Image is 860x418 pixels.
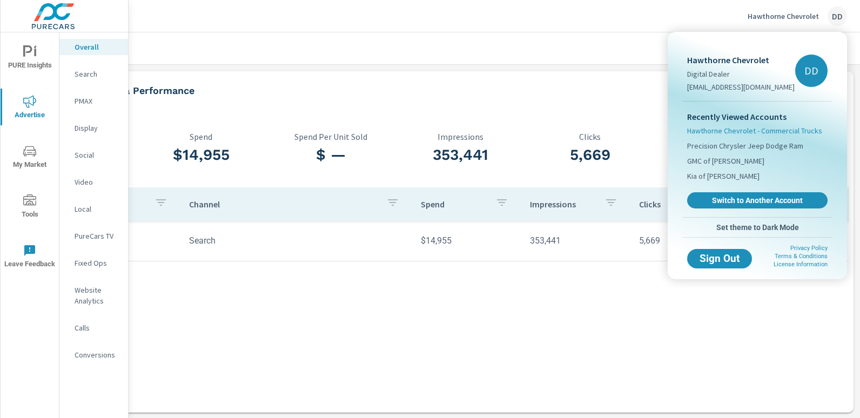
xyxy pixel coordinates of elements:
[795,55,828,87] div: DD
[687,156,764,166] span: GMC of [PERSON_NAME]
[687,53,795,66] p: Hawthorne Chevrolet
[687,223,828,232] span: Set theme to Dark Mode
[774,261,828,268] a: License Information
[687,125,822,136] span: Hawthorne Chevrolet - Commercial Trucks
[687,171,760,181] span: Kia of [PERSON_NAME]
[687,110,828,123] p: Recently Viewed Accounts
[687,140,803,151] span: Precision Chrysler Jeep Dodge Ram
[683,218,832,237] button: Set theme to Dark Mode
[693,195,822,205] span: Switch to Another Account
[687,69,795,79] p: Digital Dealer
[687,192,828,208] a: Switch to Another Account
[687,82,795,92] p: [EMAIL_ADDRESS][DOMAIN_NAME]
[687,249,752,268] button: Sign Out
[696,254,743,264] span: Sign Out
[775,253,828,260] a: Terms & Conditions
[790,245,828,252] a: Privacy Policy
